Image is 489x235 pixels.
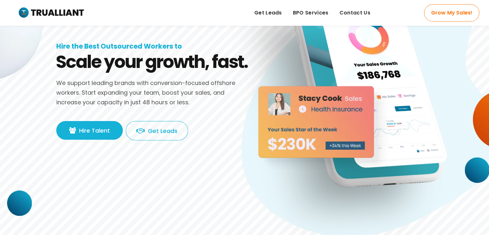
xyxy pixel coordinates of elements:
span: Contact Us [340,8,370,18]
a: Grow My Sales! [424,4,479,22]
h1: Hire the Best Outsourced Workers to [56,42,182,51]
p: We support leading brands with conversion-focused offshore workers. Start expanding your team, bo... [56,78,249,107]
span: BPO Services [293,8,329,18]
a: Hire Talent [56,121,123,140]
a: Get Leads [126,121,188,140]
span: Get Leads [254,8,282,18]
h2: Scale your growth, fast. [56,50,248,73]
